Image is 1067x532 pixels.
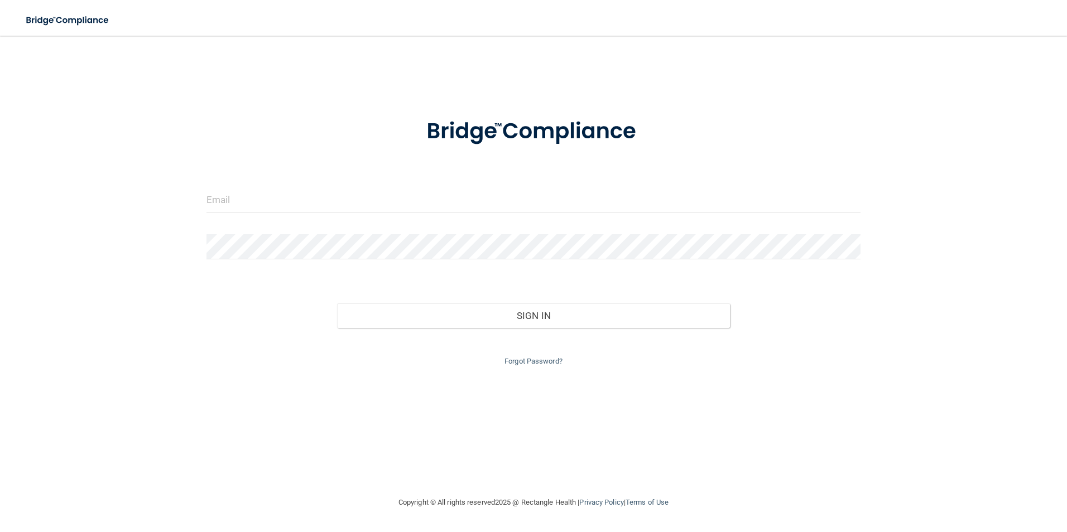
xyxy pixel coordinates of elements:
[337,303,730,328] button: Sign In
[17,9,119,32] img: bridge_compliance_login_screen.278c3ca4.svg
[504,357,563,365] a: Forgot Password?
[206,187,861,212] input: Email
[403,103,664,161] img: bridge_compliance_login_screen.278c3ca4.svg
[626,498,669,506] a: Terms of Use
[579,498,623,506] a: Privacy Policy
[330,485,737,520] div: Copyright © All rights reserved 2025 @ Rectangle Health | |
